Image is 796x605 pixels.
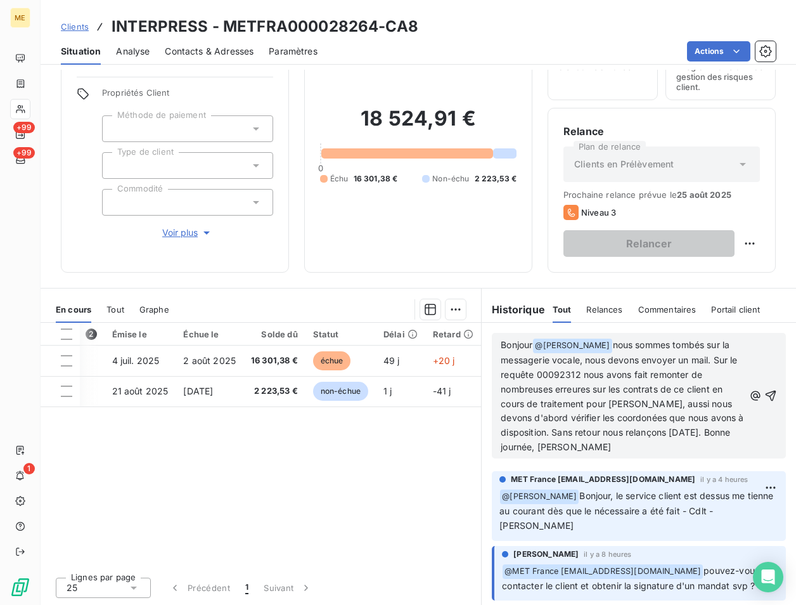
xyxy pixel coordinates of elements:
span: Portail client [711,304,760,315]
span: Surveiller ce client en intégrant votre outil de gestion des risques client. [676,51,765,92]
span: 25 [67,582,77,594]
span: Prochaine relance prévue le [563,190,760,200]
span: Non-échu [432,173,469,185]
span: non-échue [313,382,368,401]
input: Ajouter une valeur [113,197,123,208]
div: Solde dû [251,329,298,339]
span: Clients en Prélèvement [574,158,674,171]
button: Actions [687,41,750,62]
span: @ [PERSON_NAME] [533,339,612,353]
span: pouvez-vous contacter le client et obtenir la signature d'un mandat svp ? [502,565,762,591]
button: Voir plus [102,226,273,240]
div: Délai [383,329,418,339]
button: 1 [238,575,256,601]
div: Retard [433,329,473,339]
span: 1 [23,463,35,474]
span: Bonjour, le service client est dessus me tienne au courant dès que le nécessaire a été fait - Cdl... [499,490,776,531]
span: Propriétés Client [102,88,273,105]
span: il y a 4 heures [700,476,748,483]
span: Échu [330,173,349,185]
div: Open Intercom Messenger [753,562,783,592]
span: Clients [61,22,89,32]
span: 21 août 2025 [112,386,169,396]
span: MET France [EMAIL_ADDRESS][DOMAIN_NAME] [511,474,695,485]
a: Clients [61,20,89,33]
span: Commentaires [638,304,696,315]
span: Situation [61,45,101,58]
span: Tout [553,304,572,315]
span: Niveau 3 [581,207,616,218]
a: +99 [10,124,30,145]
div: Émise le [112,329,169,339]
span: Voir plus [162,226,213,239]
span: Contacts & Adresses [165,45,254,58]
span: Tout [106,304,124,315]
span: Paramètres [269,45,318,58]
span: 16 301,38 € [354,173,398,185]
span: 2 223,53 € [251,385,298,398]
a: +99 [10,150,30,170]
input: Ajouter une valeur [113,160,123,171]
span: En cours [56,304,91,315]
span: 0 [318,163,323,173]
span: échue [313,351,351,370]
h6: Historique [482,302,545,317]
button: Relancer [563,230,735,257]
span: nous sommes tombés sur la messagerie vocale, nous devons envoyer un mail. Sur le requête 00092312... [501,339,746,452]
span: -41 j [433,386,451,396]
span: Analyse [116,45,150,58]
div: Échue le [183,329,236,339]
h2: 18 524,91 € [320,106,517,144]
img: Logo LeanPay [10,577,30,597]
span: +99 [13,147,35,159]
span: +99 [13,122,35,133]
input: Ajouter une valeur [113,123,123,134]
span: [PERSON_NAME] [513,549,579,560]
span: [DATE] [183,386,213,396]
span: 16 301,38 € [251,355,298,367]
span: @ [PERSON_NAME] [500,490,579,504]
span: 1 [245,582,248,594]
span: 1 j [383,386,392,396]
span: 49 j [383,355,400,366]
h3: INTERPRESS - METFRA000028264-CA8 [112,15,418,38]
button: Suivant [256,575,320,601]
span: 2 août 2025 [183,355,236,366]
span: +20 j [433,355,455,366]
button: Précédent [161,575,238,601]
div: ME [10,8,30,28]
span: 4 juil. 2025 [112,355,160,366]
span: Bonjour [501,339,532,350]
span: @ MET France [EMAIL_ADDRESS][DOMAIN_NAME] [503,564,703,579]
span: 2 223,53 € [475,173,517,185]
span: il y a 8 heures [584,550,631,558]
span: Graphe [139,304,169,315]
div: Statut [313,329,368,339]
span: Relances [586,304,622,315]
h6: Relance [563,124,760,139]
span: 25 août 2025 [677,190,731,200]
